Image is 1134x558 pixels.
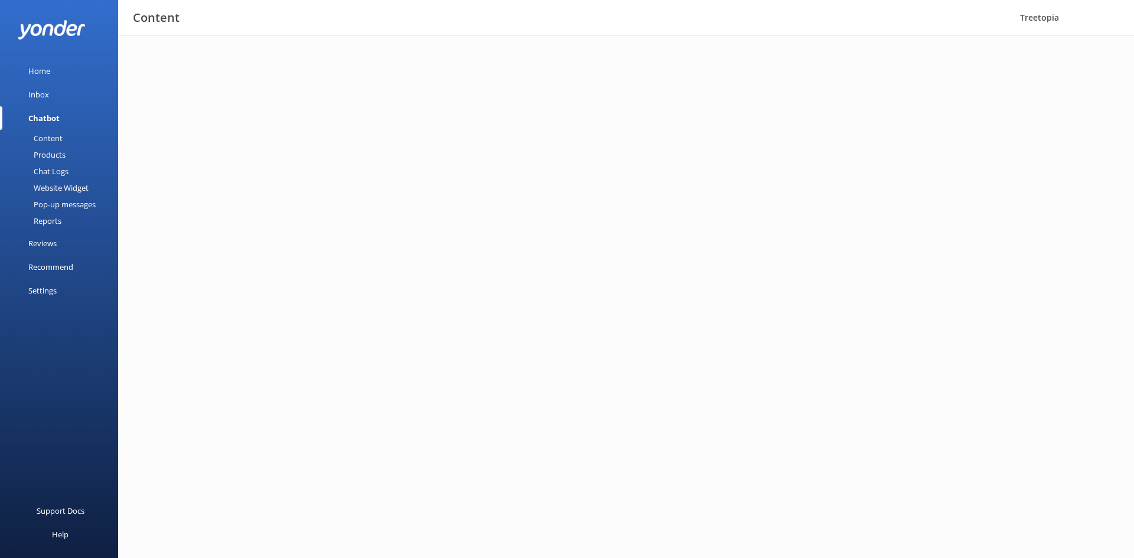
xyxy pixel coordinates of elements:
[7,180,118,196] a: Website Widget
[7,146,66,163] div: Products
[7,213,118,229] a: Reports
[7,163,118,180] a: Chat Logs
[7,146,118,163] a: Products
[7,130,63,146] div: Content
[28,255,73,279] div: Recommend
[28,59,50,83] div: Home
[7,180,89,196] div: Website Widget
[7,163,69,180] div: Chat Logs
[37,499,84,523] div: Support Docs
[28,83,49,106] div: Inbox
[28,231,57,255] div: Reviews
[7,213,61,229] div: Reports
[7,130,118,146] a: Content
[28,279,57,302] div: Settings
[7,196,96,213] div: Pop-up messages
[52,523,69,546] div: Help
[7,196,118,213] a: Pop-up messages
[18,20,86,40] img: yonder-white-logo.png
[28,106,60,130] div: Chatbot
[133,8,180,27] h3: Content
